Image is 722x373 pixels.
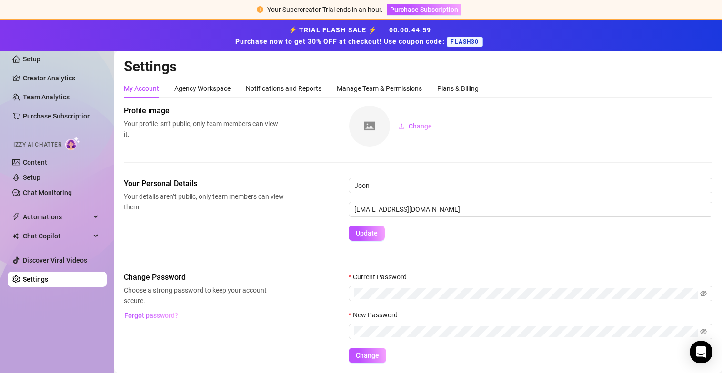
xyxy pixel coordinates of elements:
strong: Purchase now to get 30% OFF at checkout! Use coupon code: [235,38,447,45]
a: Content [23,158,47,166]
button: Purchase Subscription [387,4,461,15]
div: Notifications and Reports [246,83,321,94]
span: eye-invisible [700,328,707,335]
span: Chat Copilot [23,228,90,244]
a: Setup [23,55,40,63]
div: My Account [124,83,159,94]
span: Your Personal Details [124,178,284,189]
span: Change [356,352,379,359]
span: Your profile isn’t public, only team members can view it. [124,118,284,139]
input: Enter name [349,178,712,193]
a: Purchase Subscription [23,112,91,120]
a: Purchase Subscription [387,6,461,13]
span: Change Password [124,272,284,283]
a: Creator Analytics [23,70,99,86]
span: Purchase Subscription [390,6,458,13]
button: Change [349,348,386,363]
span: Profile image [124,105,284,117]
div: Manage Team & Permissions [337,83,422,94]
span: Your details aren’t public, only team members can view them. [124,191,284,212]
img: Chat Copilot [12,233,19,239]
h2: Settings [124,58,712,76]
input: New Password [354,326,698,337]
a: Team Analytics [23,93,70,101]
span: thunderbolt [12,213,20,221]
span: 00 : 00 : 44 : 59 [389,26,431,34]
img: square-placeholder.png [349,106,390,147]
button: Update [349,226,385,241]
span: FLASH30 [447,37,482,47]
span: Choose a strong password to keep your account secure. [124,285,284,306]
input: Enter new email [349,202,712,217]
div: Open Intercom Messenger [690,341,712,363]
div: Plans & Billing [437,83,479,94]
a: Discover Viral Videos [23,256,87,264]
a: Setup [23,174,40,181]
a: Settings [23,275,48,283]
span: exclamation-circle [257,6,263,13]
img: AI Chatter [65,137,80,150]
span: upload [398,123,405,129]
strong: ⚡ TRIAL FLASH SALE ⚡ [235,26,486,45]
span: eye-invisible [700,290,707,297]
button: Forgot password? [124,308,178,323]
span: Izzy AI Chatter [13,140,61,149]
label: Current Password [349,272,413,282]
span: Change [409,122,432,130]
button: Change [391,118,440,134]
div: Agency Workspace [174,83,231,94]
label: New Password [349,310,404,320]
input: Current Password [354,288,698,299]
span: Forgot password? [124,312,178,319]
span: Your Supercreator Trial ends in an hour. [267,6,383,13]
span: Update [356,229,378,237]
span: Automations [23,209,90,225]
a: Chat Monitoring [23,189,72,196]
